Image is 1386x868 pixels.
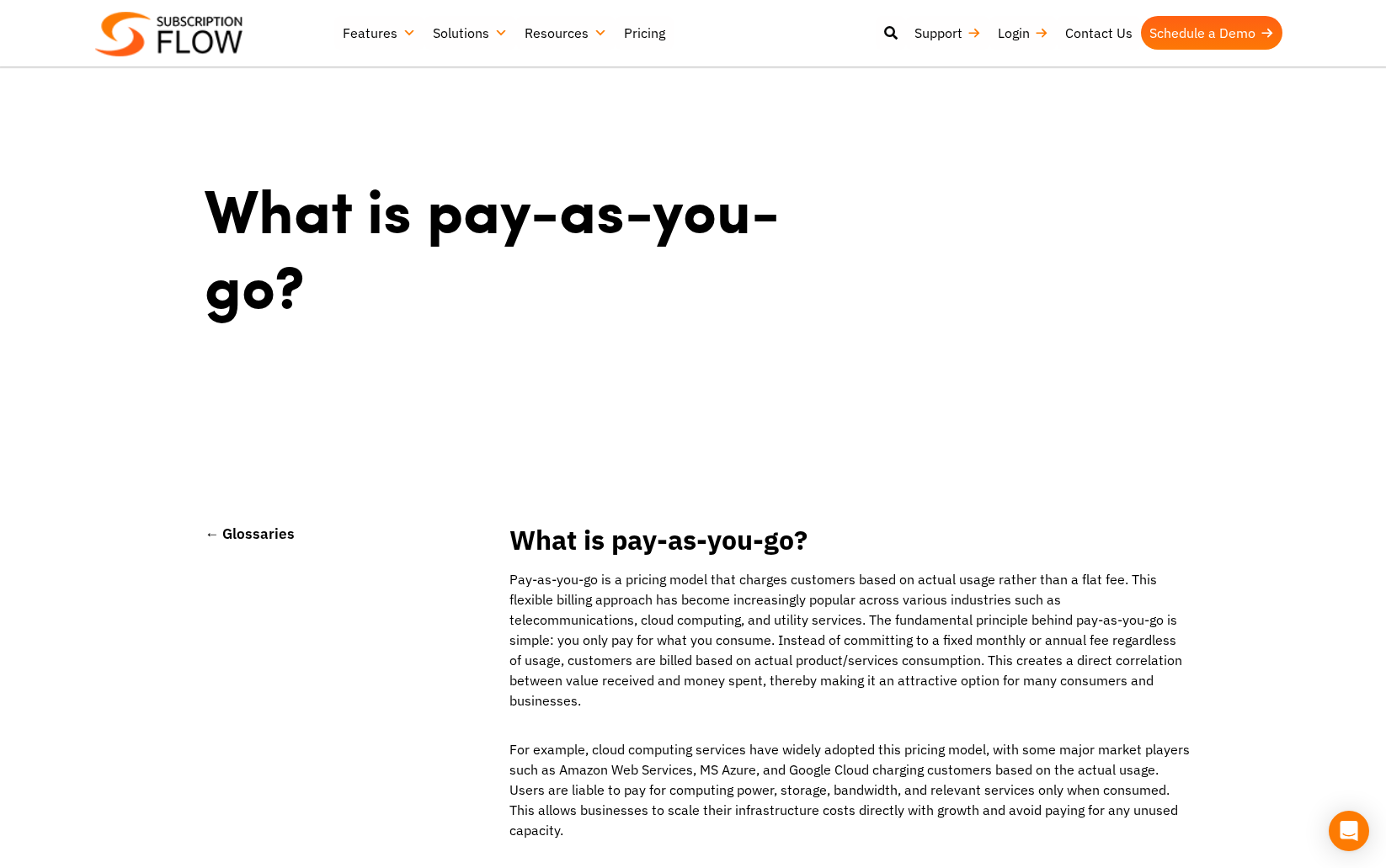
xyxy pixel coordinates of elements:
p: Pay-as-you-go is a pricing model that charges customers based on actual usage rather than a flat ... [501,569,1190,727]
p: For example, cloud computing services have widely adopted this pricing model, with some major mar... [501,739,1190,857]
a: Support [906,16,989,50]
div: Open Intercom Messenger [1329,811,1369,851]
a: Login [989,16,1057,50]
img: Subscriptionflow [95,12,243,56]
strong: What is pay-as-you-go? [509,522,808,557]
a: Resources [516,16,616,50]
a: Pricing [616,16,674,50]
a: Features [334,16,424,50]
a: Solutions [424,16,516,50]
h1: What is pay-as-you-go? [205,171,821,322]
a: ← Glossaries [205,524,295,543]
a: Contact Us [1057,16,1141,50]
a: Schedule a Demo [1141,16,1282,50]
